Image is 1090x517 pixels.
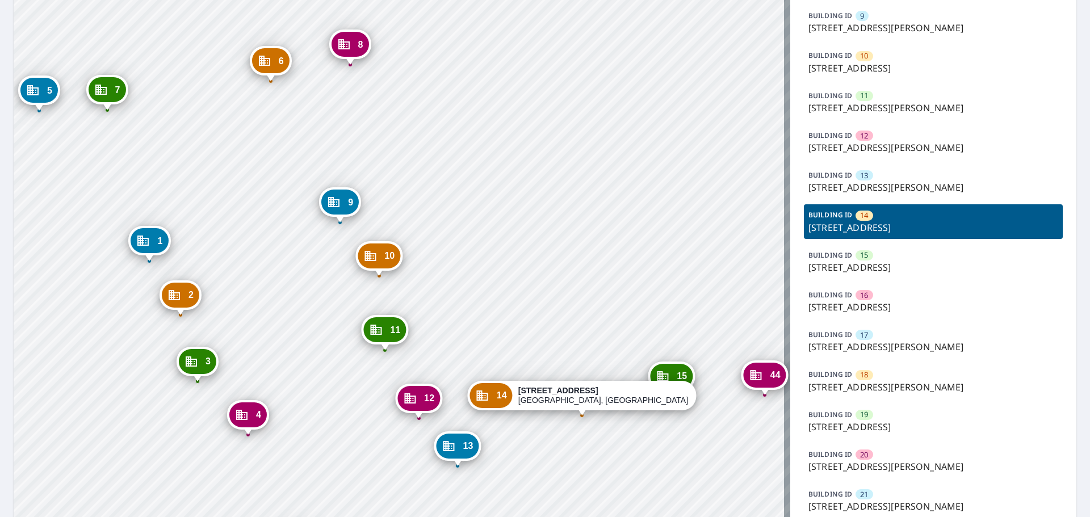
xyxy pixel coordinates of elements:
strong: [STREET_ADDRESS] [518,386,598,395]
p: [STREET_ADDRESS] [808,260,1058,274]
div: Dropped pin, building 6, Commercial property, 7349 Reynolds Crossing Dr Reynoldsburg, OH 43068 [250,46,292,81]
div: Dropped pin, building 2, Commercial property, 91 Sandrala Dr Reynoldsburg, OH 43068 [160,280,202,316]
div: Dropped pin, building 3, Commercial property, 107 Sandrala Dr Reynoldsburg, OH 43068 [177,347,219,382]
span: 16 [860,290,868,301]
div: Dropped pin, building 12, Commercial property, 116 Sandrala Dr Reynoldsburg, OH 43068 [395,384,442,419]
span: 12 [424,394,434,402]
p: BUILDING ID [808,51,852,60]
p: BUILDING ID [808,330,852,339]
span: 11 [391,326,401,334]
div: Dropped pin, building 13, Commercial property, 124 Sandrala Dr Reynoldsburg, OH 43068 [434,431,481,466]
p: BUILDING ID [808,170,852,180]
div: Dropped pin, building 14, Commercial property, 7346 Teesdale Dr Reynoldsburg, OH 43068 [468,381,697,416]
p: [STREET_ADDRESS][PERSON_NAME] [808,499,1058,513]
p: [STREET_ADDRESS] [808,300,1058,314]
p: BUILDING ID [808,290,852,300]
p: [STREET_ADDRESS] [808,420,1058,434]
span: 44 [770,371,781,379]
span: 14 [497,391,507,400]
p: [STREET_ADDRESS] [808,61,1058,75]
span: 15 [860,250,868,260]
p: [STREET_ADDRESS][PERSON_NAME] [808,380,1058,394]
span: 21 [860,489,868,500]
p: [STREET_ADDRESS][PERSON_NAME] [808,21,1058,35]
span: 6 [279,57,284,65]
div: Dropped pin, building 11, Commercial property, 108 Sandrala Dr Reynoldsburg, OH 43068 [362,315,409,350]
span: 10 [860,51,868,61]
span: 9 [348,198,353,207]
div: Dropped pin, building 44, Commercial property, 7358 Teesdale Dr Reynoldsburg, OH 43068 [741,360,789,396]
div: Dropped pin, building 8, Commercial property, 7355 Reynolds Crossing Dr Reynoldsburg, OH 43068 [329,30,371,65]
p: BUILDING ID [808,449,852,459]
span: 2 [188,291,194,299]
span: 4 [256,410,261,419]
span: 12 [860,131,868,141]
span: 13 [463,442,473,450]
span: 9 [860,11,864,22]
p: BUILDING ID [808,91,852,100]
div: Dropped pin, building 9, Commercial property, 92 Sandrala Dr Reynoldsburg, OH 43068 [319,187,361,222]
p: BUILDING ID [808,489,852,499]
span: 18 [860,369,868,380]
p: BUILDING ID [808,131,852,140]
span: 5 [47,86,52,95]
p: BUILDING ID [808,410,852,419]
p: BUILDING ID [808,369,852,379]
span: 17 [860,330,868,341]
div: Dropped pin, building 5, Commercial property, 7337 Reynolds Crossing Dr Reynoldsburg, OH 43068 [18,75,60,111]
span: 19 [860,409,868,420]
span: 1 [157,237,162,245]
span: 7 [115,86,120,94]
span: 11 [860,90,868,101]
span: 15 [677,372,687,380]
p: BUILDING ID [808,210,852,220]
div: Dropped pin, building 15, Commercial property, 7352 Teesdale Dr Reynoldsburg, OH 43068 [648,362,695,397]
span: 13 [860,170,868,181]
span: 14 [860,210,868,221]
span: 10 [384,251,395,260]
div: Dropped pin, building 7, Commercial property, 7343 Reynolds Crossing Dr Reynoldsburg, OH 43068 [86,75,128,110]
p: [STREET_ADDRESS][PERSON_NAME] [808,340,1058,354]
span: 8 [358,40,363,49]
p: [STREET_ADDRESS][PERSON_NAME] [808,180,1058,194]
p: BUILDING ID [808,11,852,20]
p: [STREET_ADDRESS][PERSON_NAME] [808,101,1058,115]
span: 3 [206,357,211,365]
div: Dropped pin, building 1, Commercial property, 91 Sandrala Dr Reynoldsburg, OH 43068 [128,226,170,261]
p: BUILDING ID [808,250,852,260]
p: [STREET_ADDRESS] [808,221,1058,234]
p: [STREET_ADDRESS][PERSON_NAME] [808,460,1058,473]
div: Dropped pin, building 10, Commercial property, 100 Sandrala Dr Reynoldsburg, OH 43068 [355,241,403,276]
p: [STREET_ADDRESS][PERSON_NAME] [808,141,1058,154]
div: [GEOGRAPHIC_DATA], [GEOGRAPHIC_DATA] 43068 [518,386,689,405]
div: Dropped pin, building 4, Commercial property, 115 Sandrala Dr Reynoldsburg, OH 43068 [227,400,269,435]
span: 20 [860,449,868,460]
